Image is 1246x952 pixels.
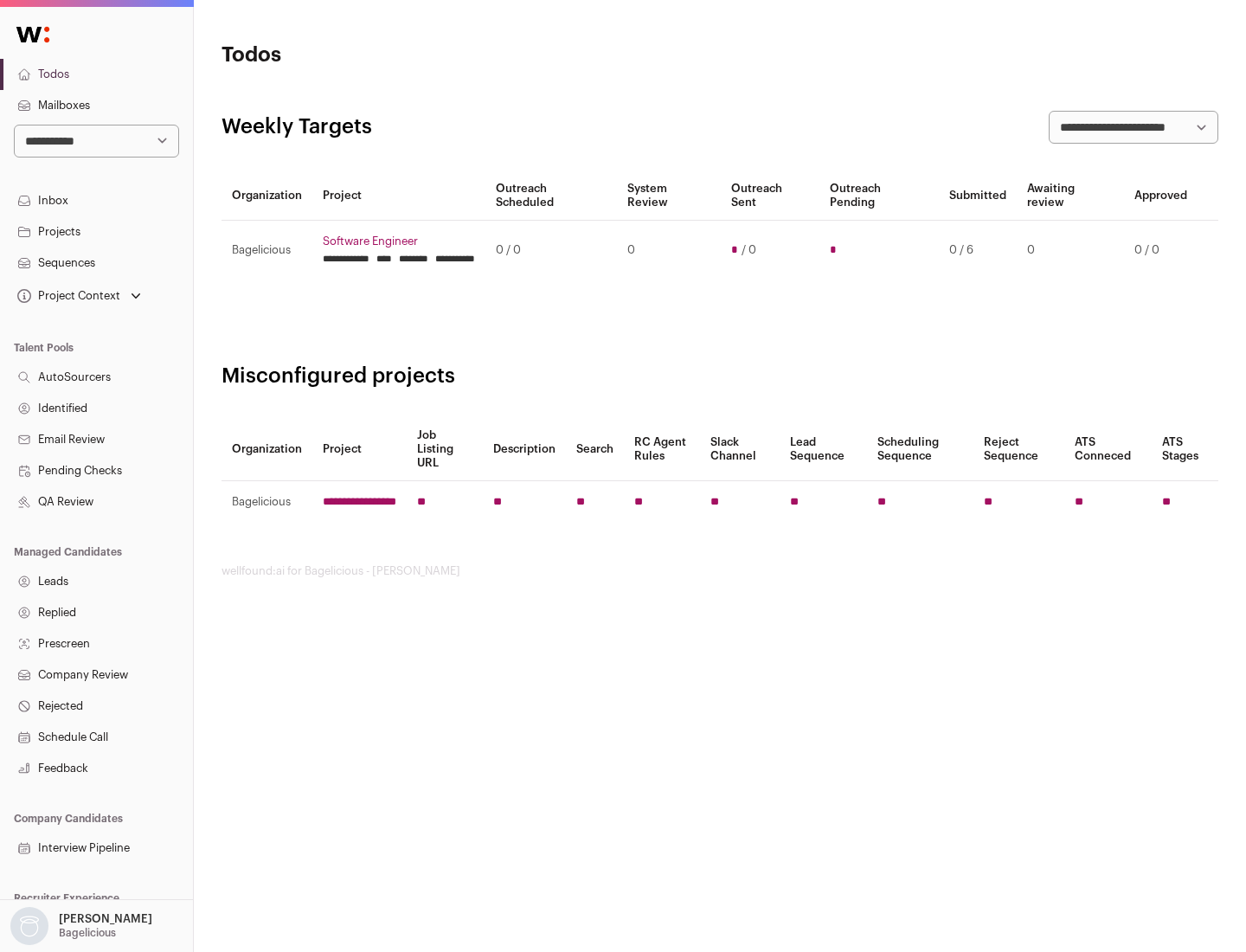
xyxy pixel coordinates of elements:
th: Slack Channel [700,418,780,481]
th: Project [312,418,407,481]
th: Reject Sequence [973,418,1065,481]
td: Bagelicious [222,221,312,280]
footer: wellfound:ai for Bagelicious - [PERSON_NAME] [222,564,1218,578]
th: Organization [222,171,312,221]
div: Project Context [14,289,120,303]
td: 0 / 0 [485,221,617,280]
th: Approved [1124,171,1198,221]
img: Wellfound [7,17,59,52]
th: Awaiting review [1017,171,1124,221]
td: 0 / 6 [939,221,1017,280]
th: Search [566,418,624,481]
th: Outreach Pending [819,171,938,221]
th: Scheduling Sequence [867,418,973,481]
p: [PERSON_NAME] [59,912,152,926]
span: / 0 [742,243,756,257]
th: ATS Conneced [1064,418,1151,481]
th: Outreach Scheduled [485,171,617,221]
th: Outreach Sent [721,171,820,221]
th: Description [483,418,566,481]
th: Job Listing URL [407,418,483,481]
h2: Misconfigured projects [222,363,1218,390]
h1: Todos [222,42,554,69]
td: Bagelicious [222,481,312,524]
td: 0 / 0 [1124,221,1198,280]
button: Open dropdown [7,907,156,945]
th: System Review [617,171,720,221]
a: Software Engineer [323,235,475,248]
button: Open dropdown [14,284,145,308]
th: ATS Stages [1152,418,1218,481]
th: Lead Sequence [780,418,867,481]
h2: Weekly Targets [222,113,372,141]
img: nopic.png [10,907,48,945]
td: 0 [617,221,720,280]
th: RC Agent Rules [624,418,699,481]
th: Project [312,171,485,221]
td: 0 [1017,221,1124,280]
th: Submitted [939,171,1017,221]
th: Organization [222,418,312,481]
p: Bagelicious [59,926,116,940]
